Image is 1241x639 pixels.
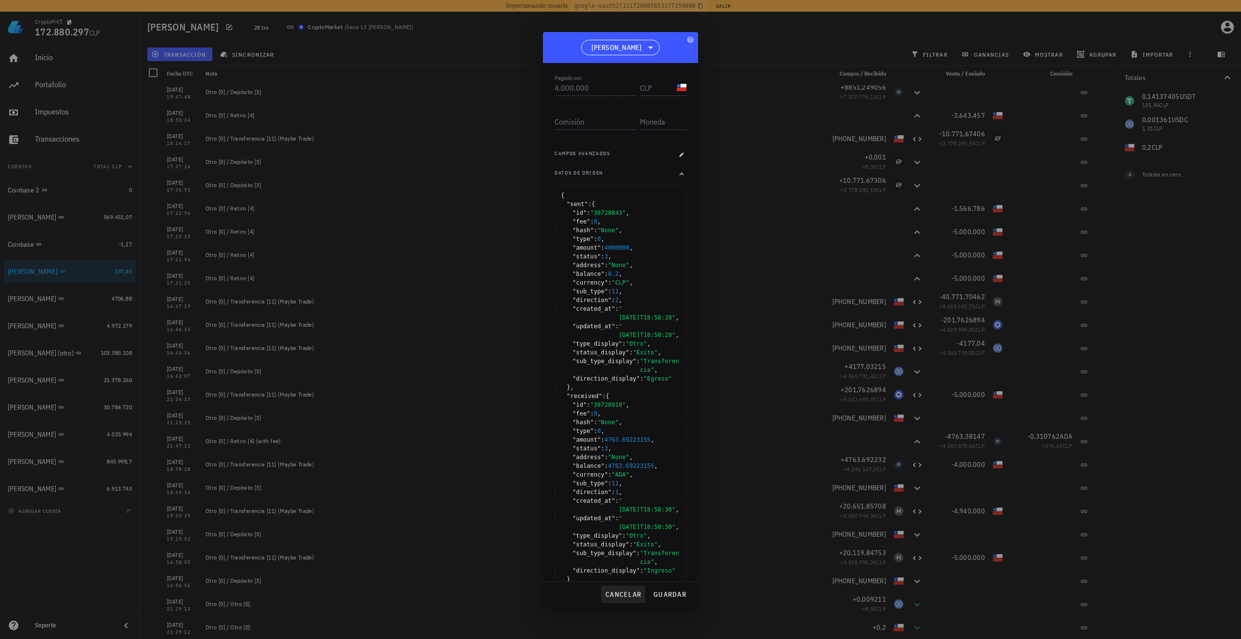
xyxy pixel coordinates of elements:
[594,218,597,225] span: 0
[640,80,675,96] input: Moneda
[606,393,609,399] span: {
[615,297,619,304] span: 2
[615,497,619,504] span: :
[605,262,608,269] span: :
[573,296,615,304] span: "direction"
[590,410,594,417] span: :
[608,253,611,260] span: ,
[597,428,601,434] span: 0
[629,471,633,478] span: ,
[629,262,633,269] span: ,
[629,541,633,548] span: :
[649,586,690,603] button: guardar
[555,169,603,179] span: Datos de origen
[675,314,679,321] span: ,
[594,227,597,234] span: :
[608,445,611,452] span: ,
[619,271,622,277] span: ,
[675,524,679,530] span: ,
[605,445,608,452] span: 3
[622,340,626,347] span: :
[619,489,622,495] span: ,
[636,550,640,557] span: :
[608,279,611,286] span: :
[573,217,594,226] span: "fee"
[619,323,675,338] span: "[DATE]T18:58:28"
[573,531,626,540] span: "type_display"
[573,453,608,462] span: "address"
[612,297,615,304] span: :
[675,332,679,338] span: ,
[619,515,675,530] span: "[DATE]T18:58:30"
[615,489,619,495] span: 1
[573,252,605,261] span: "status"
[654,559,657,565] span: ,
[601,236,605,242] span: ,
[605,463,608,469] span: :
[573,479,612,488] span: "sub_type"
[601,436,605,443] span: :
[567,200,591,208] span: "sent"
[573,243,605,252] span: "amount"
[594,428,597,434] span: :
[626,401,629,408] span: ,
[640,114,684,129] input: Moneda
[619,297,622,304] span: ,
[594,410,597,417] span: 0
[619,305,675,321] span: "[DATE]T18:58:28"
[619,419,622,426] span: ,
[588,201,591,208] span: :
[573,348,633,357] span: "status_display"
[608,454,629,461] span: "None"
[573,278,612,287] span: "currency"
[587,401,590,408] span: :
[590,401,626,408] span: "38728910"
[619,288,622,295] span: ,
[573,566,644,575] span: "direction_display"
[573,409,594,418] span: "fee"
[555,150,610,160] span: Campos avanzados
[619,227,622,234] span: ,
[573,549,640,566] span: "sub_type_display"
[573,435,605,444] span: "amount"
[601,586,645,603] button: cancelar
[590,218,594,225] span: :
[567,384,570,391] span: }
[573,235,597,243] span: "type"
[605,244,629,251] span: 4000000
[602,393,605,399] span: :
[597,236,601,242] span: 0
[555,74,582,81] label: Pagado con
[640,358,679,373] span: "Transferencia"
[608,288,611,295] span: :
[608,271,619,277] span: 0.2
[608,463,654,469] span: 4763.69223155
[573,444,605,453] span: "status"
[573,400,590,409] span: "id"
[612,471,630,478] span: "ADA"
[615,515,619,522] span: :
[626,532,647,539] span: "Otro"
[605,436,651,443] span: 4763.69223155
[573,488,615,496] span: "direction"
[605,271,608,277] span: :
[573,339,626,348] span: "type_display"
[567,392,606,400] span: "received"
[590,209,626,216] span: "38728843"
[608,262,629,269] span: "None"
[573,208,590,217] span: "id"
[573,322,619,339] span: "updated_at"
[612,288,619,295] span: 11
[626,209,629,216] span: ,
[573,357,640,374] span: "sub_type_display"
[573,496,619,514] span: "created_at"
[591,201,595,208] span: {
[573,287,612,296] span: "sub_type"
[597,227,619,234] span: "None"
[605,454,608,461] span: :
[573,261,608,270] span: "address"
[658,349,661,356] span: ,
[651,436,654,443] span: ,
[573,427,597,435] span: "type"
[654,463,657,469] span: ,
